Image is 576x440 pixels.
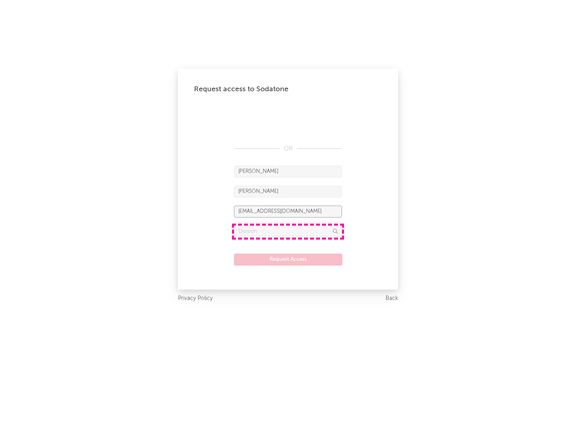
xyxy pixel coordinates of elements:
[234,206,342,218] input: Email
[194,84,382,94] div: Request access to Sodatone
[234,186,342,198] input: Last Name
[178,294,213,304] a: Privacy Policy
[234,254,342,266] button: Request Access
[234,144,342,154] div: OR
[234,226,342,238] input: Division
[234,166,342,178] input: First Name
[386,294,398,304] a: Back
